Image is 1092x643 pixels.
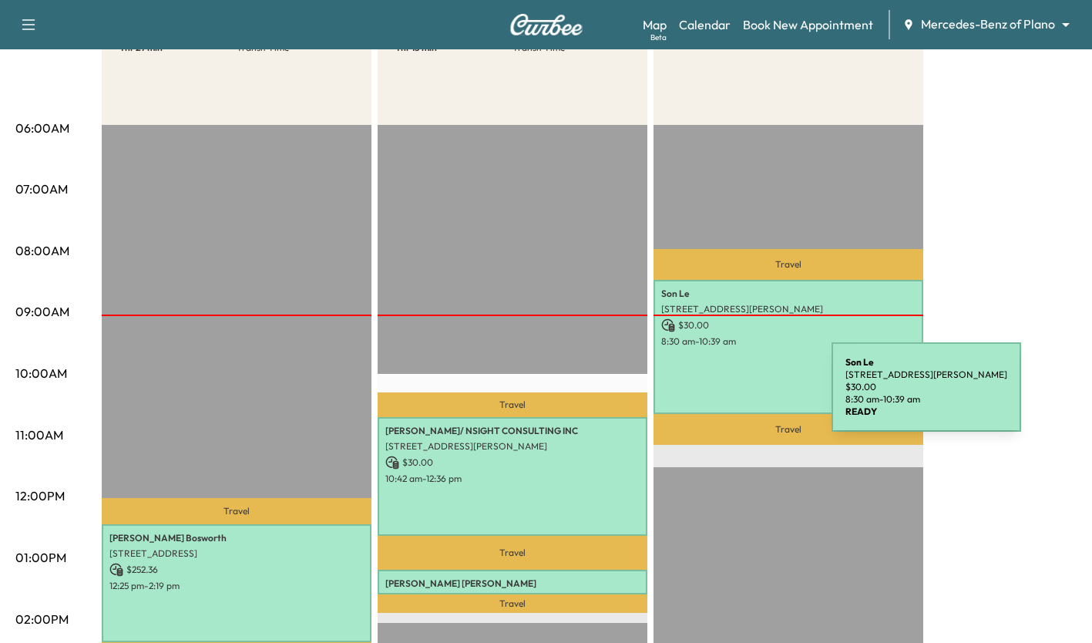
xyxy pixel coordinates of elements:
p: 08:00AM [15,241,69,260]
p: [PERSON_NAME] [PERSON_NAME] [385,577,640,590]
p: 01:00PM [15,548,66,567]
p: Travel [378,392,647,417]
p: [STREET_ADDRESS][PERSON_NAME] [661,303,916,315]
a: MapBeta [643,15,667,34]
p: [PERSON_NAME]/ NSIGHT CONSULTING INC [385,425,640,437]
p: Travel [378,536,647,570]
p: 12:25 pm - 2:19 pm [109,580,364,592]
p: 09:00AM [15,302,69,321]
p: Travel [102,498,371,524]
p: Travel [654,249,923,280]
p: Travel [378,594,647,613]
p: $ 30.00 [385,456,640,470]
p: [STREET_ADDRESS][PERSON_NAME] [845,369,1007,381]
span: Mercedes-Benz of Plano [921,15,1055,33]
p: $ 30.00 [661,318,916,332]
a: Calendar [679,15,731,34]
p: 07:00AM [15,180,68,198]
b: Son Le [845,356,874,368]
p: 12:00PM [15,486,65,505]
p: [STREET_ADDRESS] [109,547,364,560]
p: 8:30 am - 10:39 am [661,335,916,348]
p: [STREET_ADDRESS][PERSON_NAME] [385,440,640,453]
p: [STREET_ADDRESS] [385,593,640,605]
img: Curbee Logo [509,14,583,35]
p: 02:00PM [15,610,69,628]
p: $ 30.00 [845,381,1007,393]
a: Book New Appointment [743,15,873,34]
p: 10:00AM [15,364,67,382]
p: Son Le [661,288,916,300]
p: Travel [654,414,923,445]
p: 11:00AM [15,426,63,444]
b: READY [845,406,877,417]
p: 06:00AM [15,119,69,137]
p: [PERSON_NAME] Bosworth [109,532,364,544]
p: 8:30 am - 10:39 am [845,393,1007,406]
div: Beta [650,32,667,43]
p: 10:42 am - 12:36 pm [385,473,640,485]
p: $ 252.36 [109,563,364,577]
